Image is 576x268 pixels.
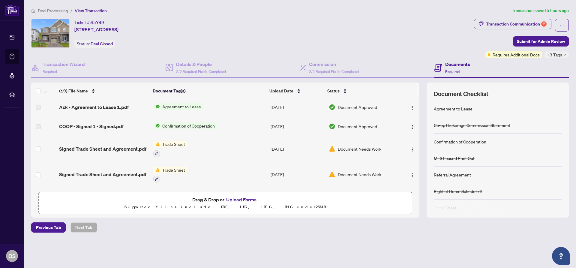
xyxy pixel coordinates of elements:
[445,61,470,68] h4: Documents
[153,122,217,129] button: Status IconConfirmation of Cooperation
[43,69,57,74] span: Required
[59,145,146,152] span: Signed Trade Sheet and Agreement.pdf
[269,88,293,94] span: Upload Date
[407,144,417,154] button: Logo
[338,146,381,152] span: Document Needs Work
[153,141,160,147] img: Status Icon
[74,26,118,33] span: [STREET_ADDRESS]
[512,7,569,14] article: Transaction saved 5 hours ago
[541,21,547,27] div: 2
[5,5,19,16] img: logo
[309,61,359,68] h4: Commission
[493,51,540,58] span: Requires Additional Docs
[268,136,326,162] td: [DATE]
[338,104,377,110] span: Document Approved
[407,170,417,179] button: Logo
[91,41,113,47] span: Deal Closed
[31,19,69,47] img: IMG-X12235770_1.jpg
[153,103,160,110] img: Status Icon
[407,122,417,131] button: Logo
[59,88,88,94] span: (19) File Name
[434,188,482,194] div: Right at Home Schedule B
[410,125,415,129] img: Logo
[91,20,104,25] span: 45749
[57,83,150,99] th: (19) File Name
[552,247,570,265] button: Open asap
[160,103,203,110] span: Agreement to Lease
[329,171,335,178] img: Document Status
[75,8,107,14] span: View Transaction
[160,141,187,147] span: Trade Sheet
[160,122,217,129] span: Confirmation of Cooperation
[445,69,460,74] span: Required
[434,171,471,178] div: Referral Agreement
[410,173,415,178] img: Logo
[176,61,226,68] h4: Details & People
[31,9,35,13] span: home
[150,83,267,99] th: Document Tag(s)
[224,196,258,203] button: Upload Forms
[268,98,326,117] td: [DATE]
[268,117,326,136] td: [DATE]
[153,122,160,129] img: Status Icon
[434,122,510,128] div: Co-op Brokerage Commission Statement
[268,162,326,188] td: [DATE]
[268,187,326,213] td: [DATE]
[434,155,475,161] div: MLS Leased Print Out
[267,83,325,99] th: Upload Date
[160,167,187,173] span: Trade Sheet
[74,19,104,26] div: Ticket #:
[410,105,415,110] img: Logo
[474,19,551,29] button: Transaction Communication2
[434,138,486,145] div: Confirmation of Cooperation
[547,51,562,58] span: +3 Tags
[31,222,66,233] button: Previous Tab
[325,83,397,99] th: Status
[59,171,146,178] span: Signed Trade Sheet and Agreement.pdf
[410,147,415,152] img: Logo
[38,8,68,14] span: Deal Processing
[338,171,381,178] span: Document Needs Work
[329,104,335,110] img: Document Status
[74,40,115,48] div: Status:
[59,104,129,111] span: Ack - Agreement to Lease 1.pdf
[434,90,488,98] span: Document Checklist
[486,19,547,29] div: Transaction Communication
[563,53,566,56] span: down
[192,196,258,203] span: Drag & Drop or
[517,37,565,46] span: Submit for Admin Review
[560,23,564,27] span: ellipsis
[42,203,408,211] p: Supported files include .PDF, .JPG, .JPEG, .PNG under 25 MB
[70,222,97,233] button: Next Tab
[153,103,203,110] button: Status IconAgreement to Lease
[43,61,85,68] h4: Transaction Wizard
[513,36,569,47] button: Submit for Admin Review
[70,7,72,14] li: /
[329,146,335,152] img: Document Status
[36,223,61,232] span: Previous Tab
[309,69,359,74] span: 2/2 Required Fields Completed
[59,123,124,130] span: COOP - Signed 1 - Signed.pdf
[329,123,335,130] img: Document Status
[434,105,472,112] div: Agreement to Lease
[338,123,377,130] span: Document Approved
[407,102,417,112] button: Logo
[153,167,187,183] button: Status IconTrade Sheet
[176,69,226,74] span: 2/2 Required Fields Completed
[153,141,187,157] button: Status IconTrade Sheet
[39,192,412,214] span: Drag & Drop orUpload FormsSupported files include .PDF, .JPG, .JPEG, .PNG under25MB
[8,252,16,260] span: OS
[327,88,340,94] span: Status
[153,167,160,173] img: Status Icon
